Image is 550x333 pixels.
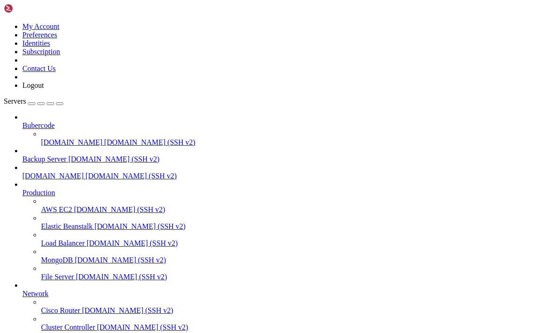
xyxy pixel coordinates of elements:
span: [DOMAIN_NAME] (SSH v2) [86,172,177,180]
span: [DOMAIN_NAME] (SSH v2) [74,205,165,213]
span: Elastic Beanstalk [41,222,93,230]
span: [DOMAIN_NAME] (SSH v2) [75,256,166,264]
span: [DOMAIN_NAME] (SSH v2) [97,323,188,331]
a: Preferences [22,31,57,39]
span: [DOMAIN_NAME] (SSH v2) [76,273,167,281]
li: [DOMAIN_NAME] [DOMAIN_NAME] (SSH v2) [22,163,546,180]
a: My Account [22,22,60,30]
a: Bubercode [22,121,546,130]
span: AWS EC2 [41,205,72,213]
span: [DOMAIN_NAME] [41,138,103,146]
a: Logout [22,81,44,89]
a: [DOMAIN_NAME] [DOMAIN_NAME] (SSH v2) [22,172,546,180]
li: Production [22,180,546,281]
li: Cluster Controller [DOMAIN_NAME] (SSH v2) [41,315,546,332]
li: Backup Server [DOMAIN_NAME] (SSH v2) [22,147,546,163]
a: Identities [22,39,50,47]
li: Elastic Beanstalk [DOMAIN_NAME] (SSH v2) [41,214,546,231]
span: Bubercode [22,121,55,129]
span: [DOMAIN_NAME] (SSH v2) [82,306,173,314]
li: AWS EC2 [DOMAIN_NAME] (SSH v2) [41,197,546,214]
span: Servers [4,97,26,105]
a: Cisco Router [DOMAIN_NAME] (SSH v2) [41,306,546,315]
span: [DOMAIN_NAME] (SSH v2) [69,155,160,163]
a: Contact Us [22,64,56,72]
a: MongoDB [DOMAIN_NAME] (SSH v2) [41,256,546,264]
li: Load Balancer [DOMAIN_NAME] (SSH v2) [41,231,546,248]
span: [DOMAIN_NAME] [22,172,84,180]
span: Production [22,189,55,197]
img: Shellngn [4,4,57,13]
a: Elastic Beanstalk [DOMAIN_NAME] (SSH v2) [41,222,546,231]
a: Cluster Controller [DOMAIN_NAME] (SSH v2) [41,323,546,332]
a: Production [22,189,546,197]
span: Load Balancer [41,239,85,247]
span: Backup Server [22,155,67,163]
a: AWS EC2 [DOMAIN_NAME] (SSH v2) [41,205,546,214]
span: Cluster Controller [41,323,95,331]
span: [DOMAIN_NAME] (SSH v2) [95,222,186,230]
span: [DOMAIN_NAME] (SSH v2) [104,138,196,146]
span: Network [22,290,48,298]
a: [DOMAIN_NAME] [DOMAIN_NAME] (SSH v2) [41,138,546,147]
span: MongoDB [41,256,73,264]
a: Load Balancer [DOMAIN_NAME] (SSH v2) [41,239,546,248]
span: File Server [41,273,74,281]
li: [DOMAIN_NAME] [DOMAIN_NAME] (SSH v2) [41,130,546,147]
li: Cisco Router [DOMAIN_NAME] (SSH v2) [41,298,546,315]
li: Network [22,281,546,332]
li: Bubercode [22,113,546,147]
a: Subscription [22,48,60,56]
a: File Server [DOMAIN_NAME] (SSH v2) [41,273,546,281]
span: Cisco Router [41,306,80,314]
a: Network [22,290,546,298]
li: File Server [DOMAIN_NAME] (SSH v2) [41,264,546,281]
span: [DOMAIN_NAME] (SSH v2) [87,239,178,247]
a: Servers [4,97,63,105]
li: MongoDB [DOMAIN_NAME] (SSH v2) [41,248,546,264]
a: Backup Server [DOMAIN_NAME] (SSH v2) [22,155,546,163]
